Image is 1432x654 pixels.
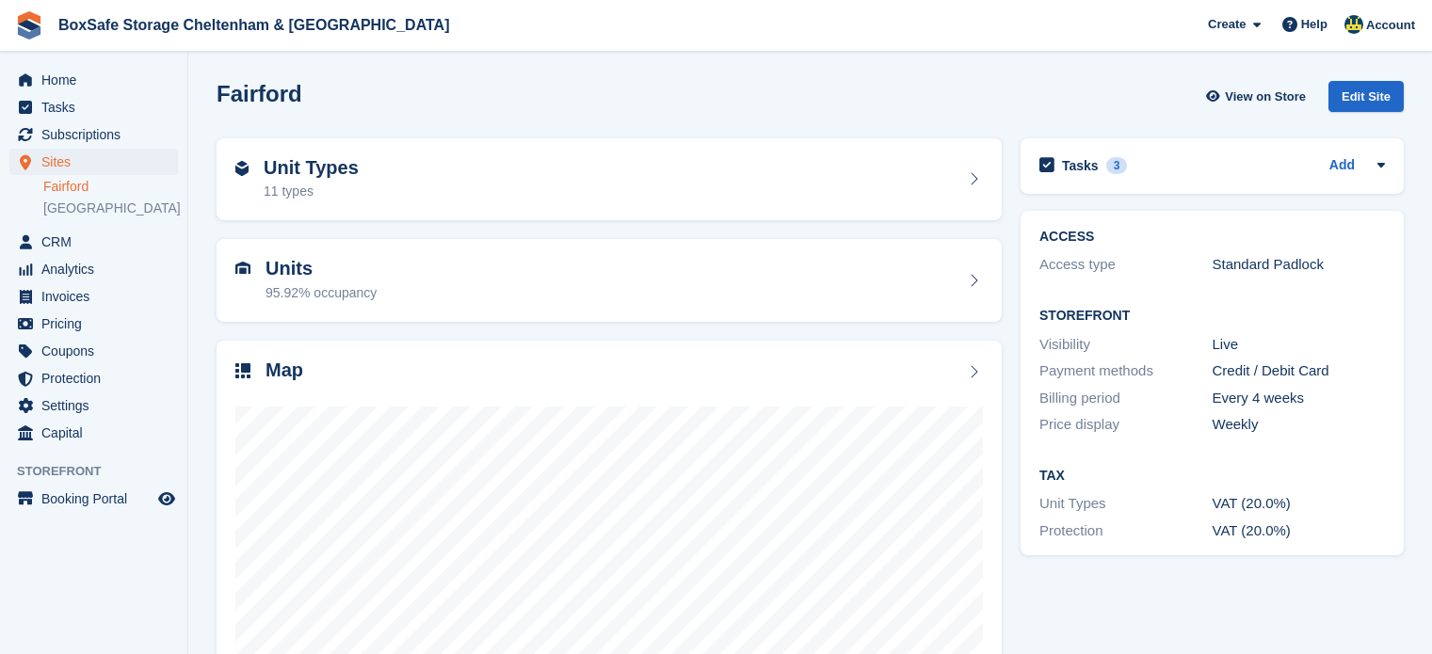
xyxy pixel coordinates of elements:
div: Weekly [1213,414,1386,436]
div: Visibility [1039,334,1213,356]
a: menu [9,420,178,446]
a: menu [9,392,178,419]
span: Help [1301,15,1327,34]
a: menu [9,256,178,282]
span: Pricing [41,311,154,337]
img: unit-icn-7be61d7bf1b0ce9d3e12c5938cc71ed9869f7b940bace4675aadf7bd6d80202e.svg [235,262,250,275]
h2: Tasks [1062,157,1099,174]
img: map-icn-33ee37083ee616e46c38cad1a60f524a97daa1e2b2c8c0bc3eb3415660979fc1.svg [235,363,250,378]
div: VAT (20.0%) [1213,493,1386,515]
span: Capital [41,420,154,446]
div: Billing period [1039,388,1213,409]
span: Protection [41,365,154,391]
div: 3 [1106,157,1128,174]
span: View on Store [1225,88,1306,106]
a: menu [9,229,178,255]
span: Booking Portal [41,486,154,512]
a: Units 95.92% occupancy [217,239,1002,322]
span: Create [1208,15,1246,34]
img: stora-icon-8386f47178a22dfd0bd8f6a31ec36ba5ce8667c1dd55bd0f319d3a0aa187defe.svg [15,11,43,40]
span: Subscriptions [41,121,154,148]
span: Settings [41,392,154,419]
div: Access type [1039,254,1213,276]
a: menu [9,486,178,512]
a: BoxSafe Storage Cheltenham & [GEOGRAPHIC_DATA] [51,9,457,40]
a: Unit Types 11 types [217,138,1002,221]
span: Account [1366,16,1415,35]
a: View on Store [1203,81,1313,112]
div: Protection [1039,520,1213,542]
h2: Fairford [217,81,302,106]
span: Sites [41,149,154,175]
h2: Storefront [1039,309,1385,324]
img: unit-type-icn-2b2737a686de81e16bb02015468b77c625bbabd49415b5ef34ead5e3b44a266d.svg [235,161,249,176]
a: menu [9,94,178,120]
span: Invoices [41,283,154,310]
h2: Units [265,258,377,279]
div: Credit / Debit Card [1213,360,1386,382]
span: CRM [41,229,154,255]
a: menu [9,283,178,310]
div: Every 4 weeks [1213,388,1386,409]
span: Analytics [41,256,154,282]
a: menu [9,365,178,391]
span: Tasks [41,94,154,120]
a: [GEOGRAPHIC_DATA] [43,199,178,217]
div: 95.92% occupancy [265,283,377,303]
a: menu [9,338,178,364]
a: Fairford [43,178,178,196]
div: VAT (20.0%) [1213,520,1386,542]
div: Payment methods [1039,360,1213,382]
div: Standard Padlock [1213,254,1386,276]
div: 11 types [264,182,359,201]
div: Unit Types [1039,493,1213,515]
a: Edit Site [1328,81,1404,120]
div: Price display [1039,414,1213,436]
a: menu [9,67,178,93]
span: Coupons [41,338,154,364]
a: Add [1329,155,1355,177]
h2: Tax [1039,469,1385,484]
a: menu [9,121,178,148]
span: Home [41,67,154,93]
h2: Unit Types [264,157,359,179]
a: menu [9,311,178,337]
h2: Map [265,359,303,381]
a: menu [9,149,178,175]
a: Preview store [155,487,178,510]
div: Edit Site [1328,81,1404,112]
span: Storefront [17,462,187,481]
h2: ACCESS [1039,230,1385,245]
img: Kim Virabi [1344,15,1363,34]
div: Live [1213,334,1386,356]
